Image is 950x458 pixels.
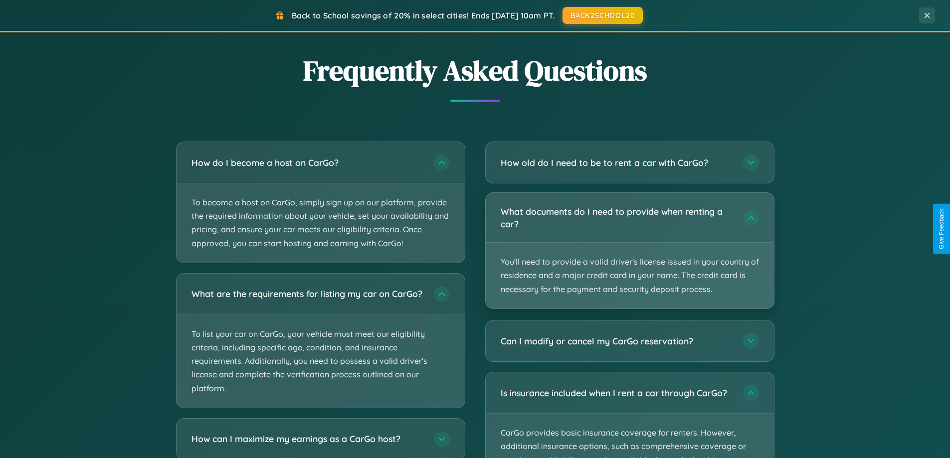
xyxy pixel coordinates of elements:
[938,209,945,249] div: Give Feedback
[501,205,733,230] h3: What documents do I need to provide when renting a car?
[292,10,555,20] span: Back to School savings of 20% in select cities! Ends [DATE] 10am PT.
[501,156,733,169] h3: How old do I need to be to rent a car with CarGo?
[501,387,733,399] h3: Is insurance included when I rent a car through CarGo?
[176,51,774,90] h2: Frequently Asked Questions
[191,288,424,300] h3: What are the requirements for listing my car on CarGo?
[191,433,424,445] h3: How can I maximize my earnings as a CarGo host?
[177,183,465,263] p: To become a host on CarGo, simply sign up on our platform, provide the required information about...
[501,335,733,347] h3: Can I modify or cancel my CarGo reservation?
[486,243,774,308] p: You'll need to provide a valid driver's license issued in your country of residence and a major c...
[177,315,465,408] p: To list your car on CarGo, your vehicle must meet our eligibility criteria, including specific ag...
[191,156,424,169] h3: How do I become a host on CarGo?
[563,7,643,24] button: BACK2SCHOOL20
